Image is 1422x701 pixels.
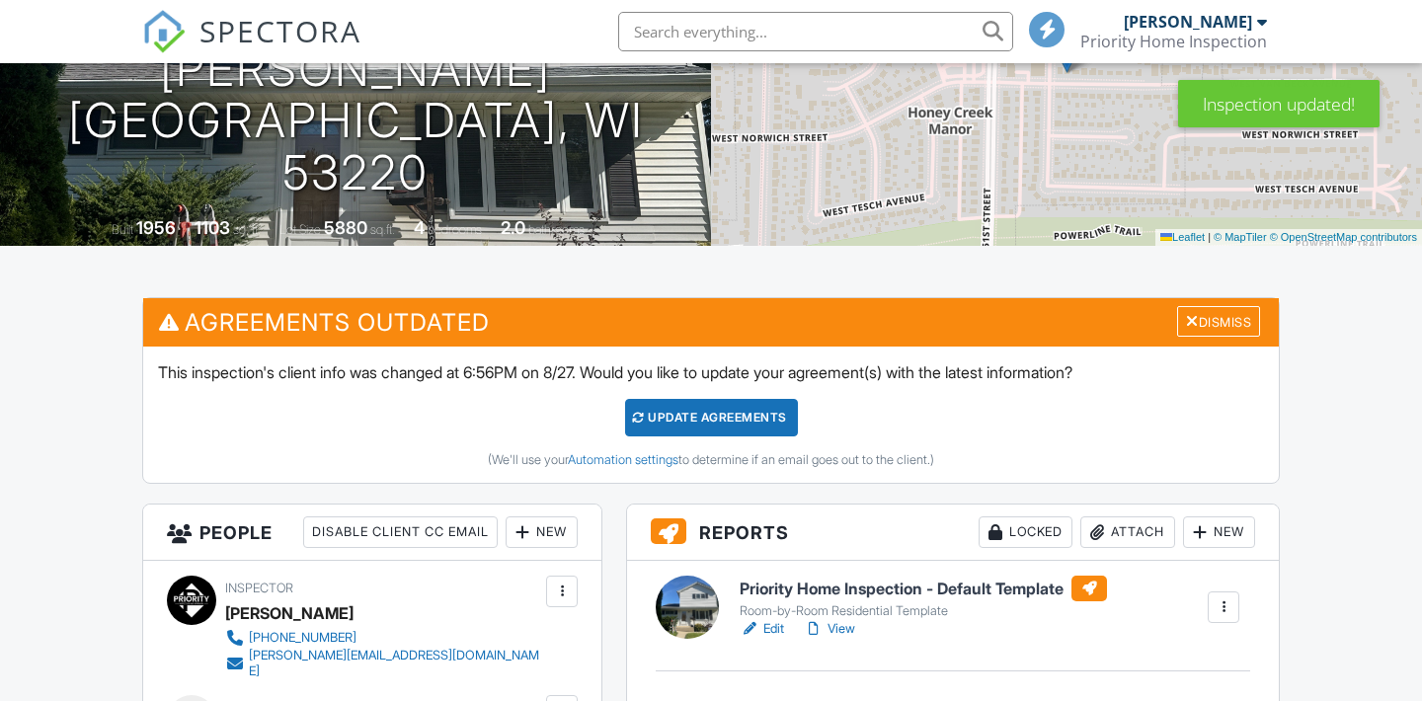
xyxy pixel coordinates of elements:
[249,648,541,679] div: [PERSON_NAME][EMAIL_ADDRESS][DOMAIN_NAME]
[1178,80,1380,127] div: Inspection updated!
[233,222,261,237] span: sq. ft.
[143,505,601,561] h3: People
[195,217,230,238] div: 1103
[112,222,133,237] span: Built
[324,217,367,238] div: 5880
[1160,231,1205,243] a: Leaflet
[627,505,1279,561] h3: Reports
[1080,32,1267,51] div: Priority Home Inspection
[279,222,321,237] span: Lot Size
[142,27,361,68] a: SPECTORA
[136,217,176,238] div: 1956
[1177,306,1260,337] div: Dismiss
[528,222,585,237] span: bathrooms
[143,298,1279,347] h3: Agreements Outdated
[1208,231,1211,243] span: |
[506,516,578,548] div: New
[625,399,798,436] div: Update Agreements
[303,516,498,548] div: Disable Client CC Email
[1124,12,1252,32] div: [PERSON_NAME]
[249,630,356,646] div: [PHONE_NUMBER]
[1270,231,1417,243] a: © OpenStreetMap contributors
[225,628,541,648] a: [PHONE_NUMBER]
[979,516,1072,548] div: Locked
[804,619,855,639] a: View
[142,10,186,53] img: The Best Home Inspection Software - Spectora
[225,581,293,595] span: Inspector
[143,347,1279,483] div: This inspection's client info was changed at 6:56PM on 8/27. Would you like to update your agreem...
[1080,516,1175,548] div: Attach
[740,603,1107,619] div: Room-by-Room Residential Template
[158,452,1264,468] div: (We'll use your to determine if an email goes out to the client.)
[428,222,482,237] span: bedrooms
[740,576,1107,619] a: Priority Home Inspection - Default Template Room-by-Room Residential Template
[414,217,425,238] div: 4
[618,12,1013,51] input: Search everything...
[740,619,784,639] a: Edit
[225,648,541,679] a: [PERSON_NAME][EMAIL_ADDRESS][DOMAIN_NAME]
[225,598,354,628] div: [PERSON_NAME]
[740,576,1107,601] h6: Priority Home Inspection - Default Template
[501,217,525,238] div: 2.0
[1183,516,1255,548] div: New
[568,452,678,467] a: Automation settings
[199,10,361,51] span: SPECTORA
[1214,231,1267,243] a: © MapTiler
[370,222,395,237] span: sq.ft.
